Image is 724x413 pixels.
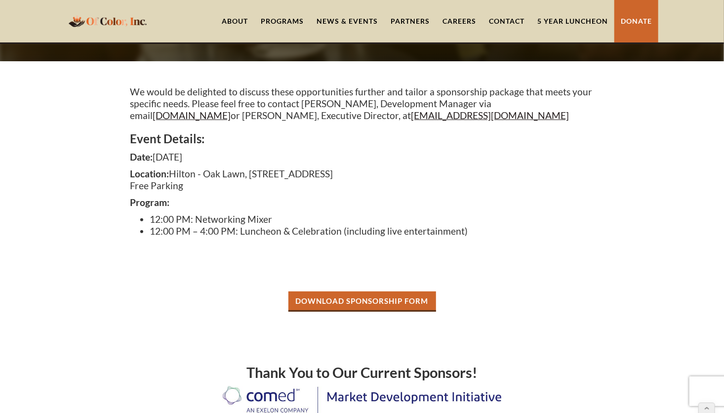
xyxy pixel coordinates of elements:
strong: Location: [130,168,169,179]
strong: Event Details: [130,131,204,146]
a: Download Sponsorship Form [288,291,436,312]
strong: Thank You to Our Current Sponsors! [247,364,478,381]
strong: Program: [130,197,169,208]
div: Programs [261,16,304,26]
strong: Date: [130,151,153,163]
li: 12:00 PM – 4:00 PM: Luncheon & Celebration (including live entertainment) [150,225,594,237]
li: 12:00 PM: Networking Mixer [150,213,594,225]
p: We would be delighted to discuss these opportunities further and tailor a sponsorship package tha... [130,86,594,122]
a: [EMAIL_ADDRESS][DOMAIN_NAME] [411,110,569,121]
a: home [66,9,150,33]
a: [DOMAIN_NAME] [153,110,231,121]
p: Hilton - Oak Lawn, [STREET_ADDRESS] Free Parking [130,168,594,192]
p: [DATE] [130,151,594,163]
